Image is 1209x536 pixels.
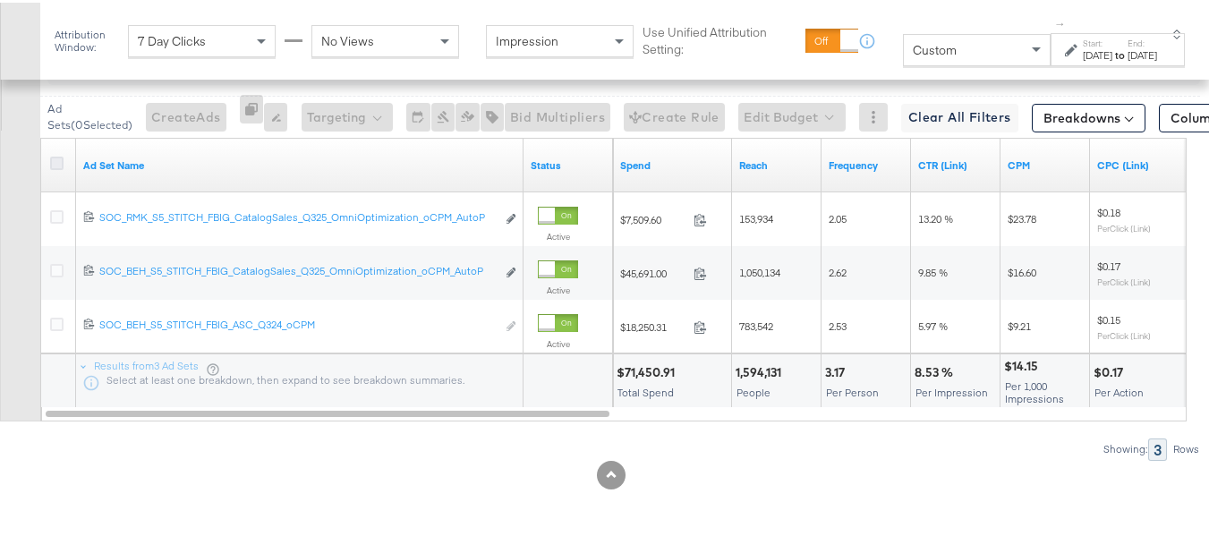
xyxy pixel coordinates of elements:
[538,282,578,294] label: Active
[1128,46,1157,60] div: [DATE]
[739,156,814,170] a: The number of people your ad was served to.
[496,30,558,47] span: Impression
[1083,46,1112,60] div: [DATE]
[829,263,847,277] span: 2.62
[620,156,725,170] a: The total amount spent to date.
[321,30,374,47] span: No Views
[1008,209,1036,223] span: $23.78
[1097,257,1120,270] span: $0.17
[829,156,904,170] a: The average number of times your ad was served to each person.
[538,336,578,347] label: Active
[1052,19,1069,25] span: ↑
[617,362,680,379] div: $71,450.91
[1094,383,1144,396] span: Per Action
[99,208,496,222] div: SOC_RMK_S5_STITCH_FBIG_CatalogSales_Q325_OmniOptimization_oCPM_AutoP
[99,261,496,276] div: SOC_BEH_S5_STITCH_FBIG_CatalogSales_Q325_OmniOptimization_oCPM_AutoP
[1103,440,1148,453] div: Showing:
[1128,35,1157,47] label: End:
[538,228,578,240] label: Active
[99,315,496,334] a: SOC_BEH_S5_STITCH_FBIG_ASC_Q324_oCPM
[829,317,847,330] span: 2.53
[1008,263,1036,277] span: $16.60
[736,362,787,379] div: 1,594,131
[918,263,948,277] span: 9.85 %
[531,156,606,170] a: Shows the current state of your Ad Set.
[1005,377,1064,403] span: Per 1,000 Impressions
[99,315,496,329] div: SOC_BEH_S5_STITCH_FBIG_ASC_Q324_oCPM
[1097,220,1151,231] sub: Per Click (Link)
[1094,362,1128,379] div: $0.17
[1097,203,1120,217] span: $0.18
[739,209,773,223] span: 153,934
[138,30,206,47] span: 7 Day Clicks
[643,21,797,55] label: Use Unified Attribution Setting:
[825,362,850,379] div: 3.17
[620,318,686,331] span: $18,250.31
[1008,156,1083,170] a: The average cost you've paid to have 1,000 impressions of your ad.
[99,208,496,226] a: SOC_RMK_S5_STITCH_FBIG_CatalogSales_Q325_OmniOptimization_oCPM_AutoP
[1112,46,1128,59] strong: to
[240,92,264,138] div: 0
[1148,436,1167,458] div: 3
[918,156,993,170] a: The number of clicks received on a link in your ad divided by the number of impressions.
[99,261,496,280] a: SOC_BEH_S5_STITCH_FBIG_CatalogSales_Q325_OmniOptimization_oCPM_AutoP
[1097,311,1120,324] span: $0.15
[739,263,780,277] span: 1,050,134
[901,101,1018,130] button: Clear All Filters
[915,362,958,379] div: 8.53 %
[620,210,686,224] span: $7,509.60
[1097,274,1151,285] sub: Per Click (Link)
[829,209,847,223] span: 2.05
[1172,440,1200,453] div: Rows
[1097,328,1151,338] sub: Per Click (Link)
[915,383,988,396] span: Per Impression
[1008,317,1031,330] span: $9.21
[617,383,674,396] span: Total Spend
[739,317,773,330] span: 783,542
[1032,101,1145,130] button: Breakdowns
[1004,355,1043,372] div: $14.15
[83,156,516,170] a: Your Ad Set name.
[47,98,132,131] div: Ad Sets ( 0 Selected)
[1083,35,1112,47] label: Start:
[620,264,686,277] span: $45,691.00
[54,26,119,51] div: Attribution Window:
[908,104,1011,126] span: Clear All Filters
[918,209,953,223] span: 13.20 %
[736,383,771,396] span: People
[918,317,948,330] span: 5.97 %
[913,39,957,55] span: Custom
[826,383,879,396] span: Per Person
